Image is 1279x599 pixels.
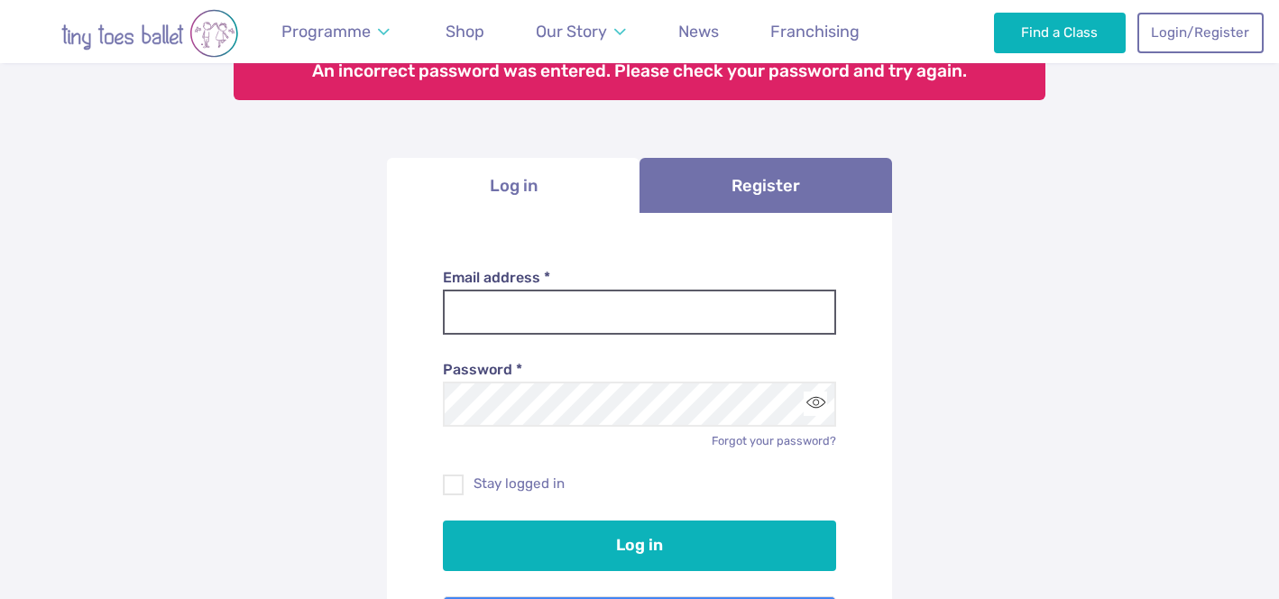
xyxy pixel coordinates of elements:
span: Shop [446,22,484,41]
button: Log in [443,521,837,571]
a: Shop [437,12,492,52]
a: News [670,12,727,52]
a: Our Story [528,12,634,52]
span: Programme [281,22,371,41]
span: Our Story [536,22,607,41]
label: Stay logged in [443,475,837,493]
a: Forgot your password? [712,434,836,447]
span: News [678,22,719,41]
a: Franchising [762,12,868,52]
label: Email address * [443,268,837,288]
a: Login/Register [1137,13,1264,52]
div: An incorrect password was entered. Please check your password and try again. [234,44,1045,100]
a: Find a Class [994,13,1127,52]
button: Toggle password visibility [804,392,828,416]
a: Register [639,158,892,213]
label: Password * [443,360,837,380]
a: Programme [273,12,398,52]
span: Franchising [770,22,860,41]
img: tiny toes ballet [23,9,276,58]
